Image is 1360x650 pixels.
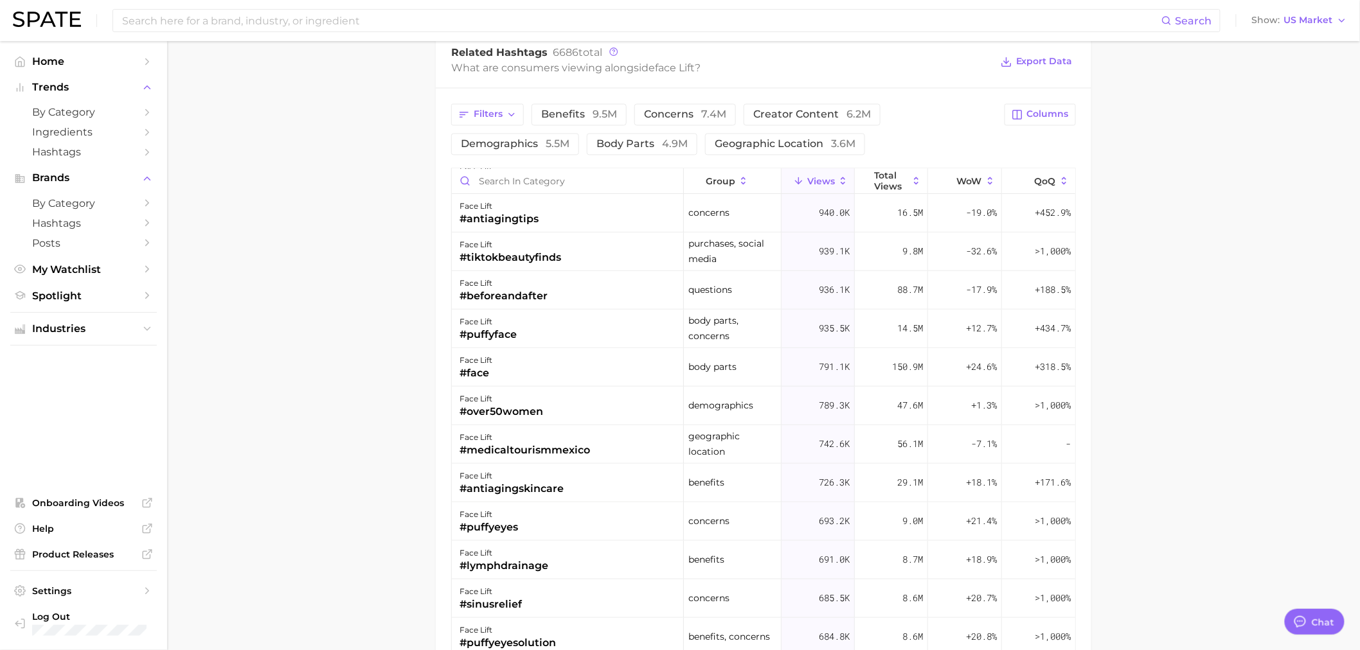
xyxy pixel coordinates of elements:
[460,442,590,457] div: #medicaltourismmexico
[782,168,855,193] button: Views
[460,352,492,367] div: face lift
[460,326,517,342] div: #puffyface
[897,281,923,297] span: 88.7m
[32,611,166,622] span: Log Out
[553,46,602,58] span: total
[966,628,997,644] span: +20.8%
[819,474,850,489] span: 726.3k
[874,170,908,190] span: Total Views
[1035,175,1056,186] span: QoQ
[10,259,157,279] a: My Watchlist
[892,358,923,374] span: 150.9m
[460,519,518,534] div: #puffyeyes
[460,622,556,637] div: face lift
[460,365,492,380] div: #face
[688,513,729,528] span: concerns
[460,480,564,496] div: #antiagingskincare
[1252,17,1280,24] span: Show
[966,281,997,297] span: -17.9%
[32,497,135,509] span: Onboarding Videos
[10,102,157,122] a: by Category
[902,590,923,605] span: 8.6m
[10,142,157,162] a: Hashtags
[1284,17,1333,24] span: US Market
[32,82,135,93] span: Trends
[1035,358,1071,374] span: +318.5%
[460,583,522,599] div: face lift
[452,309,1075,347] button: face lift#puffyfacebody parts, concerns935.5k14.5m+12.7%+434.7%
[1035,398,1071,410] span: >1,000%
[1035,244,1071,256] span: >1,000%
[966,513,997,528] span: +21.4%
[831,137,855,150] span: 3.6m
[452,168,683,193] input: Search in category
[819,243,850,258] span: 939.1k
[460,596,522,611] div: #sinusrelief
[32,290,135,302] span: Spotlight
[451,103,524,125] button: Filters
[897,435,923,451] span: 56.1m
[32,217,135,229] span: Hashtags
[452,579,1075,617] button: face lift#sinusreliefconcerns685.5k8.6m+20.7%>1,000%
[10,168,157,188] button: Brands
[688,358,737,374] span: body parts
[1016,56,1073,67] span: Export Data
[688,590,729,605] span: concerns
[957,175,982,186] span: WoW
[452,347,1075,386] button: face lift#facebody parts791.1k150.9m+24.6%+318.5%
[121,10,1161,31] input: Search here for a brand, industry, or ingredient
[688,628,770,644] span: benefits, concerns
[971,435,997,451] span: -7.1%
[10,607,157,640] a: Log out. Currently logged in with e-mail danielle.gonzalez@loreal.com.
[452,193,1075,232] button: face lift#antiagingtipsconcerns940.0k16.5m-19.0%+452.9%
[451,59,991,76] div: What are consumers viewing alongside ?
[10,581,157,601] a: Settings
[819,628,850,644] span: 684.8k
[32,323,135,335] span: Industries
[460,558,548,573] div: #lymphdrainage
[460,198,539,213] div: face lift
[902,551,923,567] span: 8.7m
[715,139,855,149] span: geographic location
[13,12,81,27] img: SPATE
[460,313,517,329] div: face lift
[1035,591,1071,603] span: >1,000%
[10,78,157,97] button: Trends
[902,628,923,644] span: 8.6m
[662,137,688,150] span: 4.9m
[819,281,850,297] span: 936.1k
[688,551,724,567] span: benefits
[688,235,776,266] span: purchases, social media
[460,236,561,252] div: face lift
[461,139,569,149] span: demographics
[1249,12,1350,29] button: ShowUS Market
[688,281,732,297] span: questions
[10,493,157,513] a: Onboarding Videos
[855,168,928,193] button: Total Views
[32,172,135,184] span: Brands
[452,463,1075,502] button: face lift#antiagingskincarebenefits726.3k29.1m+18.1%+171.6%
[32,585,135,597] span: Settings
[10,545,157,564] a: Product Releases
[644,109,726,119] span: concerns
[32,237,135,249] span: Posts
[807,175,835,186] span: Views
[819,320,850,335] span: 935.5k
[902,513,923,528] span: 9.0m
[10,319,157,338] button: Industries
[966,474,997,489] span: +18.1%
[460,249,561,265] div: #tiktokbeautyfinds
[971,397,997,412] span: +1.3%
[10,233,157,253] a: Posts
[474,109,503,119] span: Filters
[452,540,1075,579] button: face lift#lymphdrainagebenefits691.0k8.7m+18.9%>1,000%
[684,168,782,193] button: group
[688,428,776,459] span: geographic location
[593,108,617,120] span: 9.5m
[897,397,923,412] span: 47.6m
[460,288,548,303] div: #beforeandafter
[32,197,135,209] span: by Category
[1035,320,1071,335] span: +434.7%
[966,590,997,605] span: +20.7%
[902,243,923,258] span: 9.8m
